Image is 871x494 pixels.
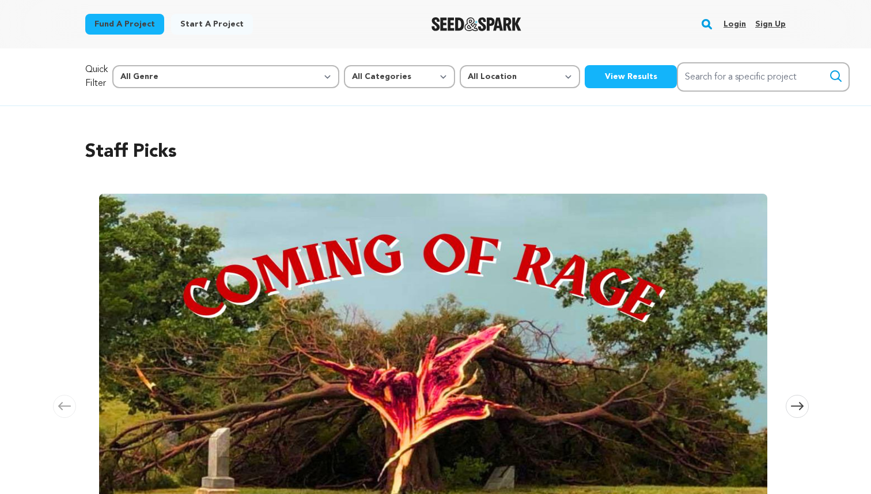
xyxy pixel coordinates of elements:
[585,65,677,88] button: View Results
[85,138,786,166] h2: Staff Picks
[677,62,850,92] input: Search for a specific project
[171,14,253,35] a: Start a project
[724,15,746,33] a: Login
[431,17,522,31] img: Seed&Spark Logo Dark Mode
[85,63,108,90] p: Quick Filter
[755,15,786,33] a: Sign up
[431,17,522,31] a: Seed&Spark Homepage
[85,14,164,35] a: Fund a project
